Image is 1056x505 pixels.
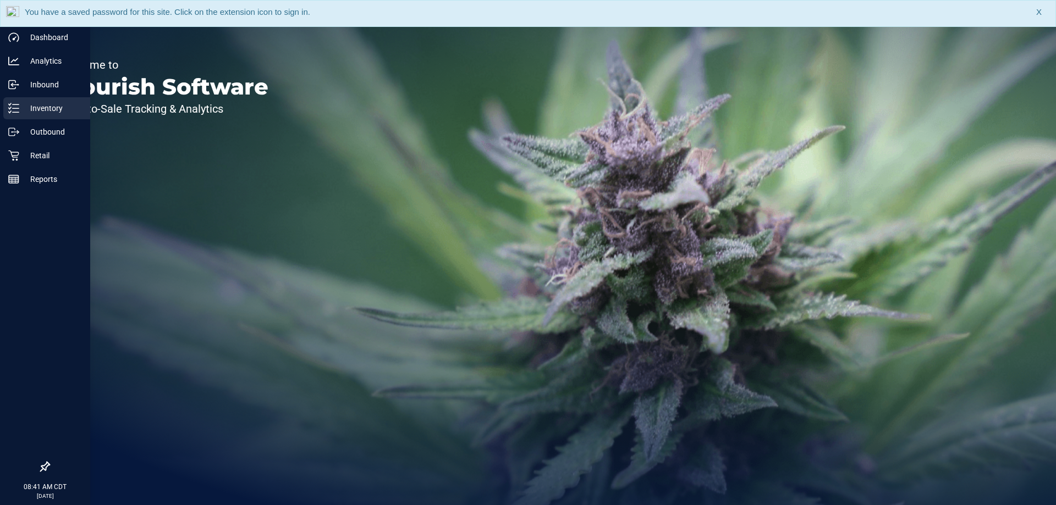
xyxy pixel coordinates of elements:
[8,79,19,90] inline-svg: Inbound
[11,417,44,450] iframe: Resource center
[25,7,310,16] span: You have a saved password for this site. Click on the extension icon to sign in.
[6,6,19,21] img: notLoggedInIcon.png
[19,54,85,68] p: Analytics
[5,492,85,500] p: [DATE]
[59,59,268,70] p: Welcome to
[8,126,19,137] inline-svg: Outbound
[8,150,19,161] inline-svg: Retail
[19,78,85,91] p: Inbound
[59,76,268,98] p: Flourish Software
[19,173,85,186] p: Reports
[1036,6,1042,19] span: X
[19,149,85,162] p: Retail
[19,125,85,138] p: Outbound
[8,32,19,43] inline-svg: Dashboard
[19,31,85,44] p: Dashboard
[5,482,85,492] p: 08:41 AM CDT
[8,56,19,66] inline-svg: Analytics
[8,103,19,114] inline-svg: Inventory
[8,174,19,185] inline-svg: Reports
[19,102,85,115] p: Inventory
[59,103,268,114] p: Seed-to-Sale Tracking & Analytics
